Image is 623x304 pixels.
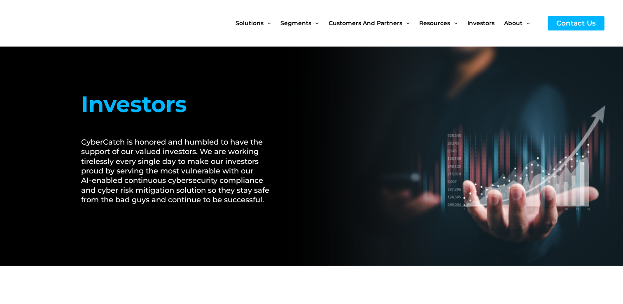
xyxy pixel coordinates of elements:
[329,6,402,40] span: Customers and Partners
[467,6,495,40] span: Investors
[236,6,264,40] span: Solutions
[548,16,604,30] a: Contact Us
[81,138,279,205] h2: CyberCatch is honored and humbled to have the support of our valued investors. We are working tir...
[402,6,410,40] span: Menu Toggle
[467,6,504,40] a: Investors
[450,6,457,40] span: Menu Toggle
[81,88,279,121] h1: Investors
[264,6,271,40] span: Menu Toggle
[280,6,311,40] span: Segments
[236,6,539,40] nav: Site Navigation: New Main Menu
[504,6,523,40] span: About
[14,6,113,40] img: CyberCatch
[311,6,319,40] span: Menu Toggle
[523,6,530,40] span: Menu Toggle
[419,6,450,40] span: Resources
